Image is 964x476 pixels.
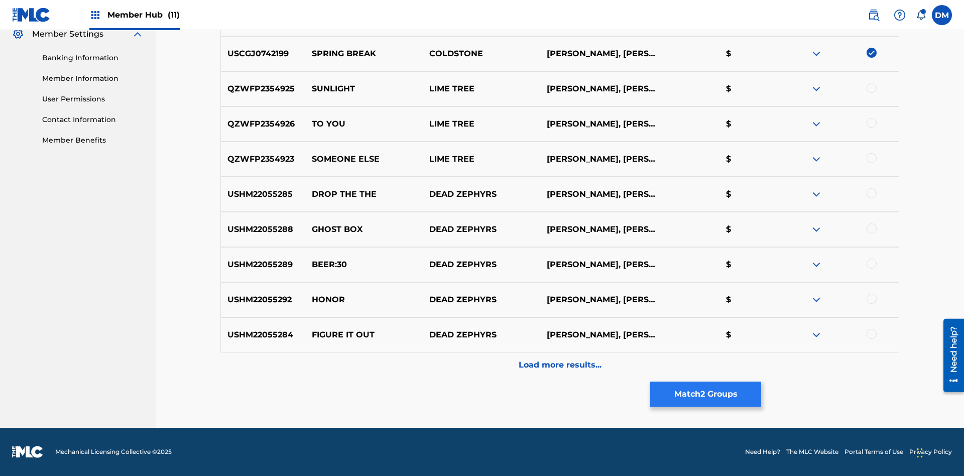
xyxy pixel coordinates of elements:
p: $ [719,153,782,165]
img: expand [810,223,822,235]
span: Member Settings [32,28,103,40]
p: $ [719,188,782,200]
p: DEAD ZEPHYRS [422,188,540,200]
p: USCGJ0742199 [221,48,305,60]
img: Member Settings [12,28,24,40]
img: expand [810,118,822,130]
span: Mechanical Licensing Collective © 2025 [55,447,172,456]
a: Public Search [864,5,884,25]
p: $ [719,259,782,271]
p: USHM22055285 [221,188,305,200]
p: $ [719,83,782,95]
p: GHOST BOX [305,223,423,235]
p: LIME TREE [422,153,540,165]
div: Drag [917,438,923,468]
a: Portal Terms of Use [845,447,903,456]
p: [PERSON_NAME], [PERSON_NAME] [540,48,657,60]
a: The MLC Website [786,447,838,456]
p: DEAD ZEPHYRS [422,294,540,306]
p: [PERSON_NAME], [PERSON_NAME], [PERSON_NAME], [PERSON_NAME] [540,329,657,341]
p: [PERSON_NAME], [PERSON_NAME], [PERSON_NAME], [PERSON_NAME] [540,188,657,200]
p: [PERSON_NAME], [PERSON_NAME], [PERSON_NAME] [540,118,657,130]
p: DEAD ZEPHYRS [422,223,540,235]
img: expand [132,28,144,40]
img: logo [12,446,43,458]
img: expand [810,294,822,306]
img: help [894,9,906,21]
p: USHM22055288 [221,223,305,235]
p: TO YOU [305,118,423,130]
img: expand [810,48,822,60]
img: expand [810,83,822,95]
p: LIME TREE [422,118,540,130]
p: SPRING BREAK [305,48,423,60]
p: $ [719,48,782,60]
a: Member Information [42,73,144,84]
p: $ [719,118,782,130]
p: DEAD ZEPHYRS [422,259,540,271]
img: MLC Logo [12,8,51,22]
p: LIME TREE [422,83,540,95]
div: Notifications [916,10,926,20]
button: Match2 Groups [650,382,761,407]
p: COLDSTONE [422,48,540,60]
p: [PERSON_NAME], [PERSON_NAME], [PERSON_NAME], [PERSON_NAME] [540,223,657,235]
div: Help [890,5,910,25]
p: USHM22055289 [221,259,305,271]
img: search [868,9,880,21]
span: Member Hub [107,9,180,21]
p: QZWFP2354926 [221,118,305,130]
div: User Menu [932,5,952,25]
a: User Permissions [42,94,144,104]
iframe: Chat Widget [914,428,964,476]
p: [PERSON_NAME], [PERSON_NAME], [PERSON_NAME] [540,153,657,165]
p: HONOR [305,294,423,306]
p: QZWFP2354925 [221,83,305,95]
a: Banking Information [42,53,144,63]
p: BEER:30 [305,259,423,271]
p: $ [719,223,782,235]
p: DEAD ZEPHYRS [422,329,540,341]
span: (11) [168,10,180,20]
a: Privacy Policy [909,447,952,456]
p: [PERSON_NAME], [PERSON_NAME], [PERSON_NAME], [PERSON_NAME] [540,259,657,271]
p: Load more results... [519,359,601,371]
img: deselect [867,48,877,58]
p: QZWFP2354923 [221,153,305,165]
img: expand [810,259,822,271]
img: expand [810,188,822,200]
p: USHM22055284 [221,329,305,341]
p: SUNLIGHT [305,83,423,95]
p: $ [719,329,782,341]
p: [PERSON_NAME], [PERSON_NAME], [PERSON_NAME] [540,83,657,95]
a: Contact Information [42,114,144,125]
p: SOMEONE ELSE [305,153,423,165]
img: expand [810,153,822,165]
img: Top Rightsholders [89,9,101,21]
iframe: Resource Center [936,315,964,397]
img: expand [810,329,822,341]
a: Need Help? [745,447,780,456]
p: USHM22055292 [221,294,305,306]
p: [PERSON_NAME], [PERSON_NAME], [PERSON_NAME], [PERSON_NAME] [540,294,657,306]
p: FIGURE IT OUT [305,329,423,341]
p: DROP THE THE [305,188,423,200]
a: Member Benefits [42,135,144,146]
p: $ [719,294,782,306]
